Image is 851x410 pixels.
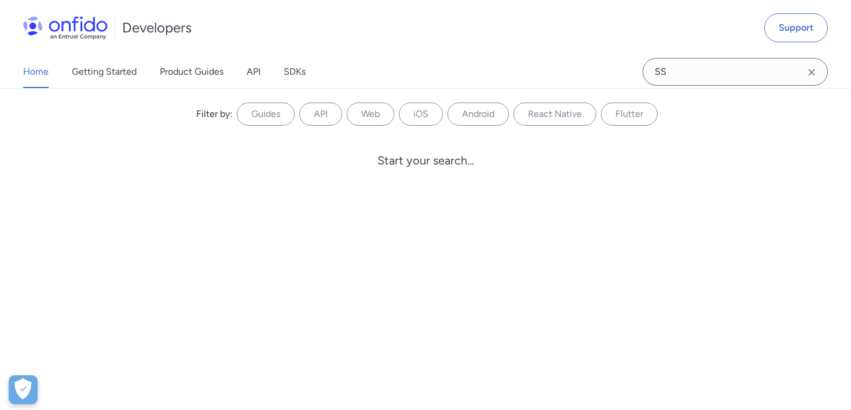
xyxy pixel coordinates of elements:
[237,103,295,126] label: Guides
[122,19,192,37] h1: Developers
[377,153,474,167] div: Start your search...
[9,375,38,404] div: Cookie Preferences
[447,103,509,126] label: Android
[284,56,306,88] a: SDKs
[247,56,261,88] a: API
[399,103,443,126] label: iOS
[299,103,342,126] label: API
[347,103,394,126] label: Web
[643,58,828,86] input: Onfido search input field
[196,107,232,121] div: Filter by:
[764,13,828,42] a: Support
[805,65,819,79] svg: Clear search field button
[601,103,658,126] label: Flutter
[9,375,38,404] button: Open Preferences
[23,16,108,39] img: Onfido Logo
[23,56,49,88] a: Home
[160,56,223,88] a: Product Guides
[513,103,596,126] label: React Native
[72,56,137,88] a: Getting Started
